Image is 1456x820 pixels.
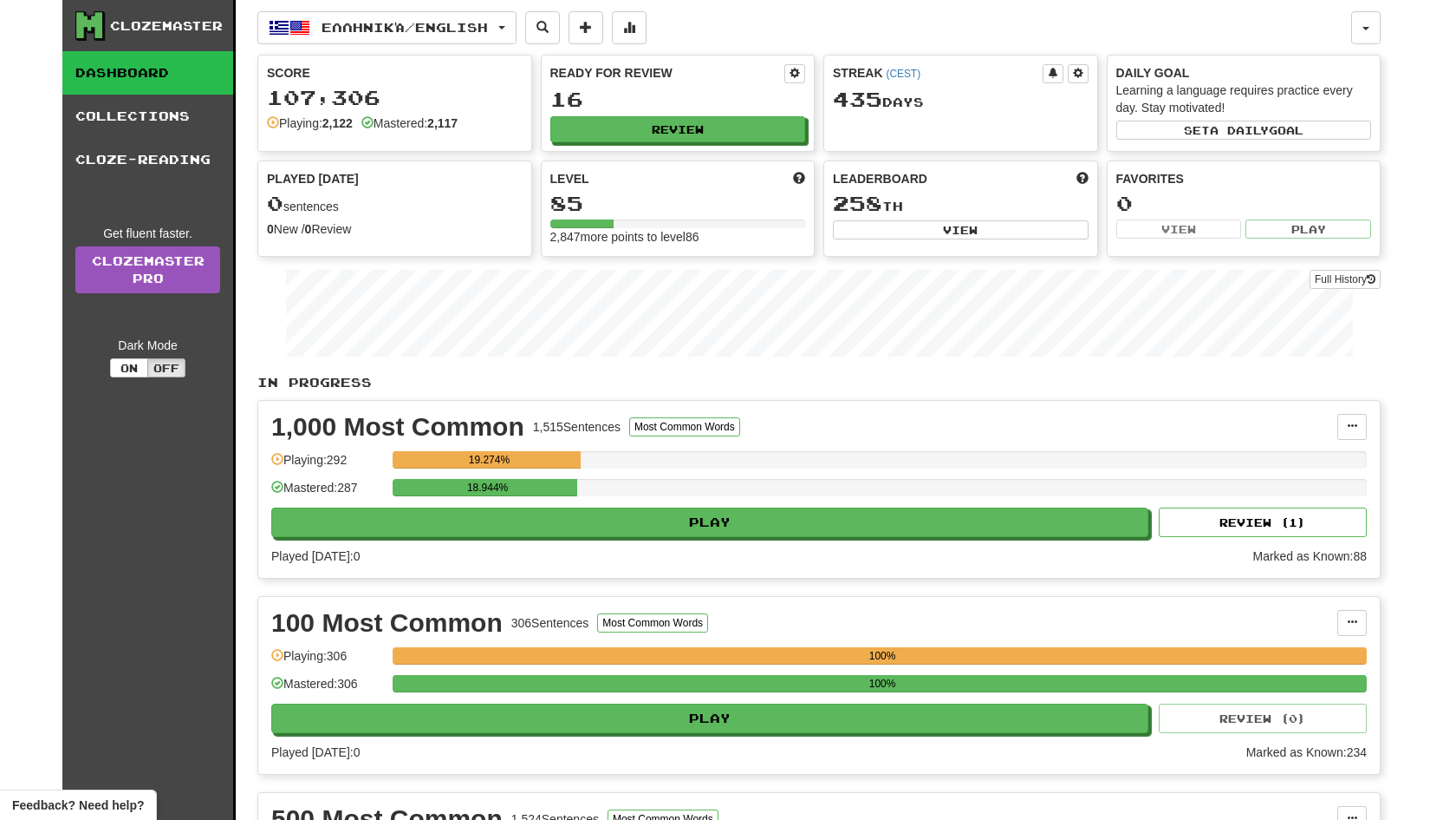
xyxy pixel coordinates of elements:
[305,222,312,236] strong: 0
[833,220,1089,239] button: View
[833,64,1043,82] div: Streak
[267,170,359,187] span: Played [DATE]
[62,51,233,95] a: Dashboard
[267,115,353,132] div: Playing:
[525,11,560,44] button: Search sentences
[147,358,185,377] button: Off
[550,116,806,142] button: Review
[75,246,220,293] a: ClozemasterPro
[267,220,523,238] div: New / Review
[1116,170,1372,187] div: Favorites
[833,89,1089,111] div: Day s
[267,222,274,236] strong: 0
[75,337,220,354] div: Dark Mode
[1116,64,1372,82] div: Daily Goal
[398,479,577,496] div: 18.944%
[398,675,1367,692] div: 100%
[257,374,1381,391] p: In Progress
[833,87,882,111] span: 435
[267,193,523,215] div: sentences
[361,115,458,132] div: Mastered:
[110,17,223,35] div: Clozemaster
[271,508,1148,537] button: Play
[62,95,233,138] a: Collections
[322,20,488,35] span: Ελληνικά / English
[533,418,621,436] div: 1,515 Sentences
[833,193,1089,215] div: th
[271,479,384,508] div: Mastered: 287
[75,225,220,242] div: Get fluent faster.
[1159,704,1367,733] button: Review (0)
[1159,508,1367,537] button: Review (1)
[1116,220,1242,239] button: View
[550,193,806,214] div: 85
[1310,270,1381,289] button: Full History
[271,704,1148,733] button: Play
[833,191,882,215] span: 258
[833,170,927,187] span: Leaderboard
[550,89,806,110] div: 16
[271,549,360,563] span: Played [DATE]: 0
[1245,220,1371,239] button: Play
[12,797,144,814] span: Open feedback widget
[1116,193,1372,214] div: 0
[271,647,384,676] div: Playing: 306
[1246,744,1367,761] div: Marked as Known: 234
[1076,170,1089,187] span: This week in points, UTC
[793,170,805,187] span: Score more points to level up
[612,11,647,44] button: More stats
[271,451,384,480] div: Playing: 292
[1116,121,1372,140] button: Seta dailygoal
[1252,548,1367,565] div: Marked as Known: 88
[569,11,603,44] button: Add sentence to collection
[267,191,283,215] span: 0
[271,745,360,759] span: Played [DATE]: 0
[271,414,524,440] div: 1,000 Most Common
[550,64,785,82] div: Ready for Review
[110,358,148,377] button: On
[629,417,740,436] button: Most Common Words
[1210,124,1269,136] span: a daily
[550,228,806,246] div: 2,847 more points to level 86
[257,11,517,44] button: Ελληνικά/English
[271,675,384,704] div: Mastered: 306
[267,87,523,108] div: 107,306
[267,64,523,82] div: Score
[597,613,708,633] button: Most Common Words
[271,610,503,636] div: 100 Most Common
[886,68,920,80] a: (CEST)
[398,451,580,469] div: 19.274%
[62,138,233,181] a: Cloze-Reading
[322,116,353,130] strong: 2,122
[1116,82,1372,116] div: Learning a language requires practice every day. Stay motivated!
[427,116,458,130] strong: 2,117
[511,614,589,632] div: 306 Sentences
[398,647,1367,665] div: 100%
[550,170,589,187] span: Level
